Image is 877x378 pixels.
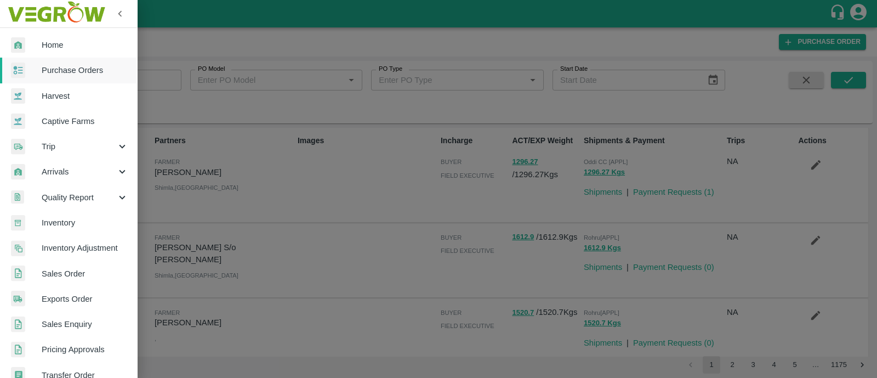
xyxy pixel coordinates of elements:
[42,64,128,76] span: Purchase Orders
[42,90,128,102] span: Harvest
[11,317,25,332] img: sales
[42,293,128,305] span: Exports Order
[11,37,25,53] img: whArrival
[11,291,25,307] img: shipments
[42,242,128,254] span: Inventory Adjustment
[11,266,25,281] img: sales
[42,39,128,51] span: Home
[11,139,25,155] img: delivery
[42,318,128,330] span: Sales Enquiry
[42,191,116,204] span: Quality Report
[11,113,25,129] img: harvest
[11,215,25,231] img: whInventory
[11,240,25,256] img: inventory
[42,140,116,153] span: Trip
[42,115,128,127] span: Captive Farms
[42,166,116,178] span: Arrivals
[42,343,128,356] span: Pricing Approvals
[42,217,128,229] span: Inventory
[42,268,128,280] span: Sales Order
[11,342,25,358] img: sales
[11,63,25,78] img: reciept
[11,164,25,180] img: whArrival
[11,190,24,204] img: qualityReport
[11,88,25,104] img: harvest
